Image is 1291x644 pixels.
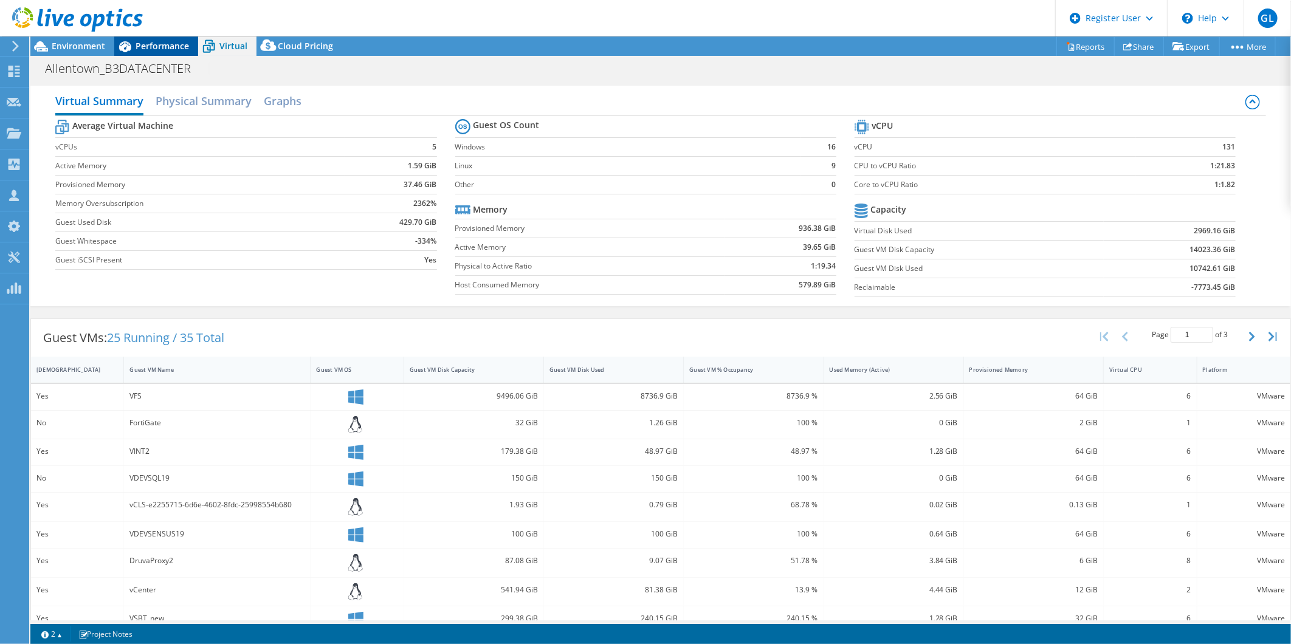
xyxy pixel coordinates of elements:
div: 64 GiB [969,471,1098,485]
div: VFS [129,389,305,403]
div: 6 [1109,612,1191,625]
div: 32 GiB [969,612,1098,625]
div: Yes [36,527,118,541]
label: Active Memory [55,160,345,172]
div: 100 GiB [410,527,538,541]
span: Page of [1152,327,1228,343]
b: 39.65 GiB [804,241,836,253]
b: 9 [832,160,836,172]
div: Virtual CPU [1109,366,1176,374]
div: vCenter [129,583,305,597]
div: 150 GiB [549,471,678,485]
div: 0.02 GiB [830,498,958,512]
b: 1:1.82 [1215,179,1236,191]
div: 1.28 GiB [830,445,958,458]
b: 2969.16 GiB [1194,225,1236,237]
div: Guest VMs: [31,319,236,357]
div: Yes [36,554,118,567]
label: Active Memory [455,241,726,253]
b: 14023.36 GiB [1190,244,1236,256]
div: VDEVSENSUS19 [129,527,305,541]
b: 429.70 GiB [400,216,437,228]
b: 10742.61 GiB [1190,262,1236,275]
b: 579.89 GiB [799,279,836,291]
div: 2 GiB [969,416,1098,430]
div: 6 [1109,471,1191,485]
div: 2.56 GiB [830,389,958,403]
div: 3.84 GiB [830,554,958,567]
div: 48.97 % [689,445,818,458]
div: 100 % [689,416,818,430]
div: 100 % [689,527,818,541]
div: 8 [1109,554,1191,567]
div: 299.38 GiB [410,612,538,625]
svg: \n [1182,13,1193,24]
label: Guest Whitespace [55,235,345,247]
div: 1.28 GiB [830,612,958,625]
div: 179.38 GiB [410,445,538,458]
div: 240.15 GiB [549,612,678,625]
div: 100 GiB [549,527,678,541]
b: Yes [425,254,437,266]
div: 100 % [689,471,818,485]
b: 37.46 GiB [404,179,437,191]
a: 2 [33,626,71,642]
b: 1:19.34 [811,260,836,272]
span: GL [1258,9,1278,28]
label: Physical to Active Ratio [455,260,726,272]
div: 32 GiB [410,416,538,430]
b: 2362% [414,197,437,210]
b: 16 [828,141,836,153]
label: Virtual Disk Used [855,225,1104,237]
label: Provisioned Memory [455,222,726,235]
label: Linux [455,160,802,172]
div: 0 GiB [830,416,958,430]
div: VMware [1203,416,1285,430]
a: Reports [1056,37,1115,56]
h2: Virtual Summary [55,89,143,115]
div: 13.9 % [689,583,818,597]
input: jump to page [1171,327,1213,343]
div: vCLS-e2255715-6d6e-4602-8fdc-25998554b680 [129,498,305,512]
div: 64 GiB [969,389,1098,403]
a: Share [1114,37,1164,56]
div: [DEMOGRAPHIC_DATA] [36,366,103,374]
label: Reclaimable [855,281,1104,293]
b: -334% [416,235,437,247]
div: 12 GiB [969,583,1098,597]
div: VMware [1203,471,1285,485]
label: Memory Oversubscription [55,197,345,210]
div: 4.44 GiB [830,583,958,597]
div: FortiGate [129,416,305,430]
div: 8736.9 % [689,389,818,403]
span: Environment [52,40,105,52]
label: Provisioned Memory [55,179,345,191]
h2: Graphs [264,89,301,113]
div: 0.64 GiB [830,527,958,541]
div: VDEVSQL19 [129,471,305,485]
div: Yes [36,612,118,625]
b: Guest OS Count [473,119,540,131]
div: Guest VM Disk Capacity [410,366,523,374]
div: 6 GiB [969,554,1098,567]
span: Performance [136,40,189,52]
b: Capacity [871,204,907,216]
b: 1:21.83 [1211,160,1236,172]
div: 0 GiB [830,471,958,485]
div: VMware [1203,527,1285,541]
label: Host Consumed Memory [455,279,726,291]
label: Windows [455,141,802,153]
div: 1 [1109,498,1191,512]
div: 6 [1109,445,1191,458]
div: VINT2 [129,445,305,458]
div: Guest VM OS [316,366,383,374]
b: Average Virtual Machine [72,120,173,132]
div: 9.07 GiB [549,554,678,567]
div: VMware [1203,612,1285,625]
div: VMware [1203,554,1285,567]
b: 5 [433,141,437,153]
div: 64 GiB [969,527,1098,541]
div: Guest VM Disk Used [549,366,663,374]
a: More [1219,37,1276,56]
label: Guest Used Disk [55,216,345,228]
